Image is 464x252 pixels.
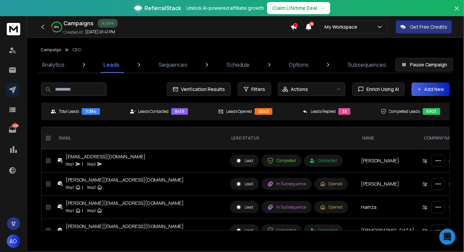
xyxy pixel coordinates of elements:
[42,61,65,69] p: Analytics
[310,158,337,163] div: Contacted
[145,4,181,12] span: ReferralStack
[255,108,273,115] div: 2243
[7,234,20,248] button: AO
[72,47,81,53] p: CEO
[320,181,342,187] div: Opened
[41,47,61,53] button: Campaign
[226,127,357,149] th: LEAD STATUS
[87,161,96,167] p: Step 2
[12,123,18,128] p: 15568
[54,127,226,149] th: EMAIL
[159,61,187,69] p: Sequences
[6,123,19,136] a: 15568
[267,227,296,233] div: Completed
[267,181,306,187] div: In Subsequence
[59,109,79,114] p: Total Leads
[396,20,452,34] button: Get Free Credits
[453,4,461,20] button: Close banner
[364,86,399,93] span: Enrich Using AI
[227,61,250,69] p: Schedule
[85,29,115,35] p: [DATE] 01:41 PM
[82,207,83,214] p: |
[66,207,74,214] p: Step 1
[66,200,184,207] div: [PERSON_NAME][EMAIL_ADDRESS][DOMAIN_NAME]
[289,61,309,69] p: Options
[311,109,336,114] p: Leads Replied
[267,158,296,164] div: Completed
[309,22,314,26] span: 50
[325,24,360,30] p: My Workspace
[236,204,253,210] div: Lead
[291,86,308,93] p: Actions
[66,177,184,183] div: [PERSON_NAME][EMAIL_ADDRESS][DOMAIN_NAME]
[236,158,253,164] div: Lead
[66,153,146,160] div: [EMAIL_ADDRESS][DOMAIN_NAME]
[87,184,96,191] p: Step 2
[439,229,456,245] div: Open Intercom Messenger
[187,5,264,11] p: Unlock AI-powered affiliate growth
[223,57,254,73] a: Schedule
[357,127,418,149] th: NAME
[100,57,124,73] a: Leads
[226,109,252,114] p: Leads Opened
[82,108,100,115] div: 11384
[167,83,231,96] button: Verification Results
[320,204,342,210] div: Opened
[357,219,418,242] td: [DEMOGRAPHIC_DATA]
[238,83,271,96] button: Filters
[98,19,118,28] div: Active
[179,86,225,93] span: Verification Results
[320,5,325,11] span: →
[267,2,330,14] button: Claim Lifetime Deal→
[38,57,69,73] a: Analytics
[171,108,188,115] div: 8419
[352,83,405,96] button: Enrich Using AI
[252,86,265,93] span: Filters
[155,57,191,73] a: Sequences
[338,108,351,115] div: 38
[395,58,453,71] button: Pause Campaign
[412,83,450,96] button: Add New
[348,61,386,69] p: Subsequences
[344,57,390,73] a: Subsequences
[66,184,74,191] p: Step 1
[389,109,420,114] p: Completed Leads
[285,57,313,73] a: Options
[87,207,96,214] p: Step 2
[357,196,418,219] td: Hamza
[138,109,169,114] p: Leads Contacted
[63,19,94,27] h1: Campaigns
[236,227,253,233] div: Lead
[66,223,184,230] div: [PERSON_NAME][EMAIL_ADDRESS][DOMAIN_NAME]
[410,24,447,30] p: Get Free Credits
[310,228,337,233] div: Contacted
[82,184,83,191] p: |
[82,161,83,167] p: |
[54,25,59,29] p: 88 %
[423,108,440,115] div: 5903
[104,61,120,69] p: Leads
[357,172,418,196] td: [PERSON_NAME]
[63,30,84,35] p: Created At:
[357,149,418,172] td: [PERSON_NAME]
[236,181,253,187] div: Lead
[66,161,74,167] p: Step 1
[267,204,306,210] div: In Subsequence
